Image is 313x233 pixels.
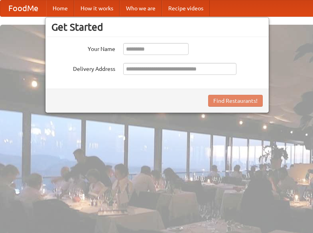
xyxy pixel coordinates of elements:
[74,0,120,16] a: How it works
[162,0,210,16] a: Recipe videos
[120,0,162,16] a: Who we are
[0,0,46,16] a: FoodMe
[51,63,115,73] label: Delivery Address
[51,21,263,33] h3: Get Started
[208,95,263,107] button: Find Restaurants!
[46,0,74,16] a: Home
[51,43,115,53] label: Your Name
